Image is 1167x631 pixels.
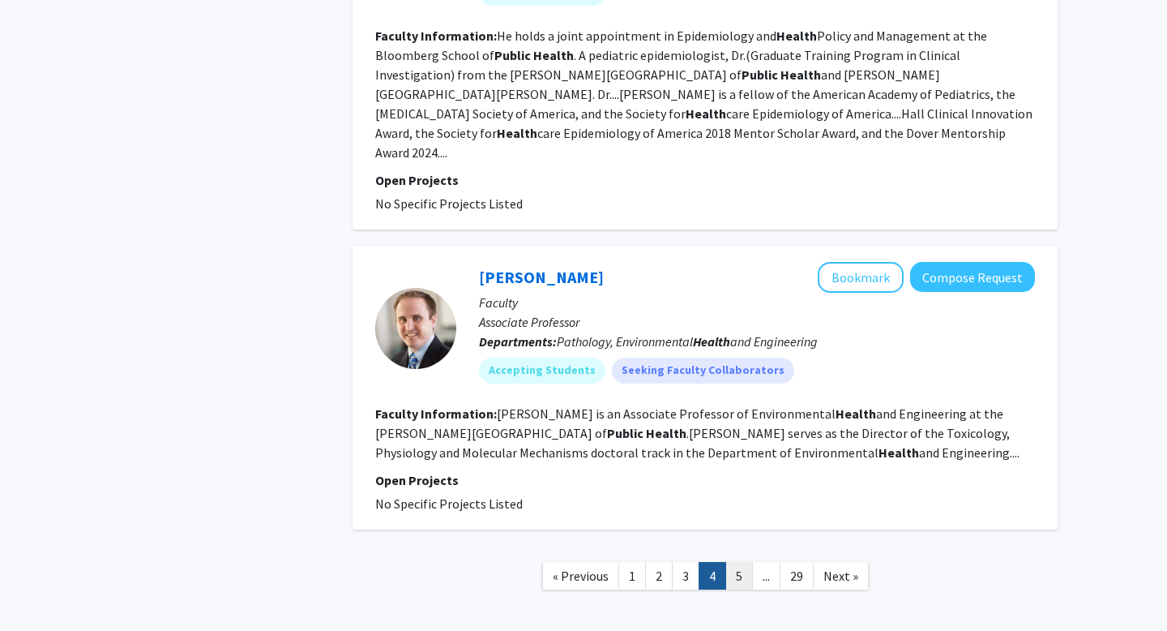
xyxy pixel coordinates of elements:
[910,262,1035,292] button: Compose Request to Mark Kohr
[375,170,1035,190] p: Open Projects
[612,358,794,384] mat-chip: Seeking Faculty Collaborators
[686,105,726,122] b: Health
[479,333,557,350] b: Departments:
[479,267,604,287] a: [PERSON_NAME]
[375,195,523,212] span: No Specific Projects Listed
[497,125,537,141] b: Health
[494,47,531,63] b: Public
[479,358,605,384] mat-chip: Accepting Students
[763,568,770,584] span: ...
[646,425,686,441] b: Health
[618,562,646,590] a: 1
[823,568,858,584] span: Next »
[353,546,1058,612] nav: Page navigation
[553,568,609,584] span: « Previous
[375,28,497,44] b: Faculty Information:
[693,333,730,350] b: Health
[479,293,1035,312] p: Faculty
[542,562,619,590] a: Previous
[818,262,904,293] button: Add Mark Kohr to Bookmarks
[878,444,919,461] b: Health
[776,28,817,44] b: Health
[780,67,821,83] b: Health
[607,425,643,441] b: Public
[725,562,753,590] a: 5
[375,28,1032,161] fg-read-more: He holds a joint appointment in Epidemiology and Policy and Management at the Bloomberg School of...
[672,562,699,590] a: 3
[533,47,574,63] b: Health
[557,333,818,350] span: Pathology, Environmental and Engineering
[780,562,814,590] a: 29
[375,470,1035,490] p: Open Projects
[12,558,69,619] iframe: Chat
[375,496,523,512] span: No Specific Projects Listed
[742,67,778,83] b: Public
[836,406,876,422] b: Health
[645,562,673,590] a: 2
[479,312,1035,332] p: Associate Professor
[375,406,497,422] b: Faculty Information:
[813,562,869,590] a: Next
[699,562,726,590] a: 4
[375,406,1020,461] fg-read-more: [PERSON_NAME] is an Associate Professor of Environmental and Engineering at the [PERSON_NAME][GEO...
